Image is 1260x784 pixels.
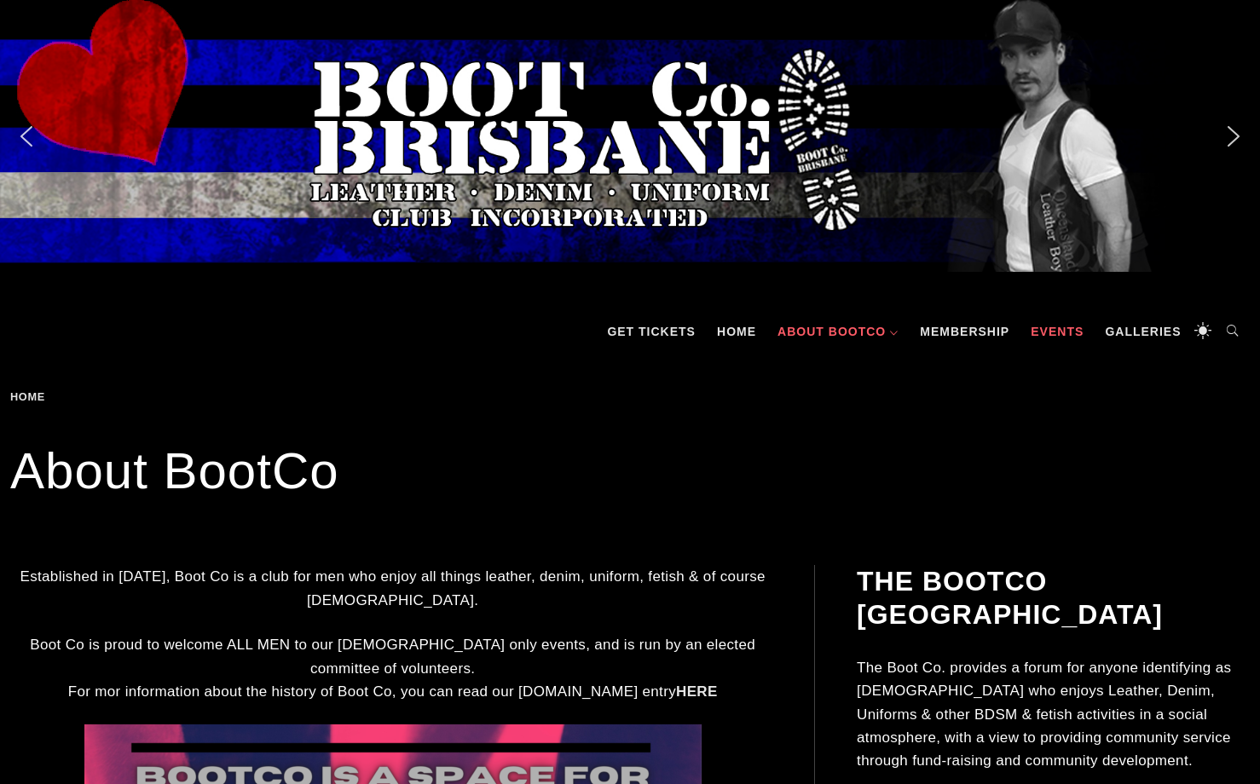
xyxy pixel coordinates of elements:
[10,391,171,403] div: Breadcrumbs
[708,306,765,357] a: Home
[857,656,1247,772] p: The Boot Co. provides a forum for anyone identifying as [DEMOGRAPHIC_DATA] who enjoys Leather, De...
[769,306,907,357] a: About BootCo
[10,390,51,403] a: Home
[1220,123,1247,150] img: next arrow
[10,437,1250,505] h1: About BootCo
[911,306,1018,357] a: Membership
[857,565,1247,631] h2: The BootCo [GEOGRAPHIC_DATA]
[1022,306,1092,357] a: Events
[676,683,718,700] a: HERE
[13,565,772,611] p: Established in [DATE], Boot Co is a club for men who enjoy all things leather, denim, uniform, fe...
[1096,306,1189,357] a: Galleries
[598,306,704,357] a: GET TICKETS
[13,123,40,150] img: previous arrow
[13,633,772,703] p: Boot Co is proud to welcome ALL MEN to our [DEMOGRAPHIC_DATA] only events, and is run by an elect...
